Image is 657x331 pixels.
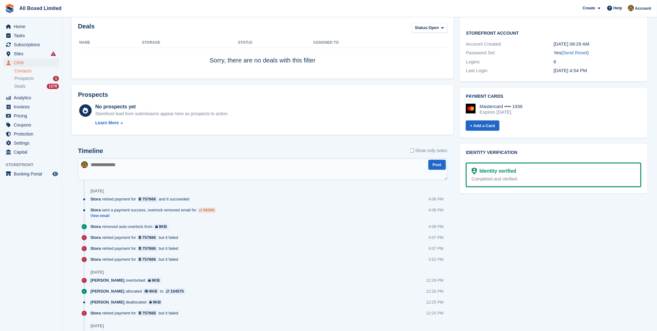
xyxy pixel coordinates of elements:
span: Stora [90,196,101,202]
a: menu [3,40,59,49]
span: Tasks [14,31,51,40]
th: Assigned to [313,38,447,48]
h2: Storefront Account [466,30,641,36]
button: Post [428,160,446,170]
a: Prospects 1 [14,75,59,82]
a: 757666 [137,235,157,241]
div: removed auto-overlock from [90,224,172,230]
a: View email [90,214,219,219]
a: 757666 [137,246,157,252]
div: 757666 [143,257,156,263]
label: Show only notes [410,147,447,154]
div: Completed and Verified. [472,176,635,183]
div: Expires [DATE] [480,109,523,115]
div: retried payment for but it failed [90,310,181,316]
a: 9KB [143,289,159,294]
div: [DATE] [90,270,104,275]
a: menu [3,121,59,129]
a: menu [3,93,59,102]
div: sent a payment success, overlock removed email for [90,207,219,213]
span: Stora [90,257,101,263]
a: Contacts [14,68,59,74]
div: 1 [53,76,59,81]
div: Yes [554,49,641,57]
div: 4:07 PM [428,235,443,241]
div: 6 [554,58,641,66]
a: menu [3,111,59,120]
span: Invoices [14,102,51,111]
span: Booking Portal [14,170,51,178]
span: Home [14,22,51,31]
div: [DATE] [90,189,104,194]
h2: Payment cards [466,94,641,99]
a: menu [3,49,59,58]
span: Capital [14,148,51,156]
div: 9KB [152,278,160,284]
div: 12:26 PM [426,278,444,284]
div: Logins [466,58,554,66]
a: menu [3,31,59,40]
div: [DATE] 08:29 AM [554,41,641,48]
a: 757666 [137,257,157,263]
div: 4:07 PM [428,246,443,252]
a: menu [3,102,59,111]
span: Status: [415,25,429,31]
span: CRM [14,58,51,67]
div: No prospects yet [95,103,229,111]
a: 98285 [198,207,216,213]
span: Stora [90,207,101,213]
div: 12:25 PM [426,299,444,305]
div: 12:25 PM [426,310,444,316]
span: Stora [90,235,101,241]
th: Status [238,38,313,48]
span: Create [583,5,595,11]
div: allocated to [90,289,189,294]
div: Mastercard •••• 1936 [480,104,523,109]
img: Sharon Hawkins [628,5,634,11]
div: 757666 [143,246,156,252]
img: Sharon Hawkins [81,161,88,168]
div: 9KB [149,289,157,294]
i: Smart entry sync failures have occurred [51,51,56,56]
span: [PERSON_NAME] [90,299,124,305]
div: Storefront lead form submissions appear here as prospects to action. [95,111,229,117]
a: menu [3,170,59,178]
th: Storage [142,38,238,48]
h2: Identity verification [466,150,641,155]
a: All Boxed Limited [17,3,64,13]
a: 757666 [137,196,157,202]
div: 3:52 PM [428,257,443,263]
img: stora-icon-8386f47178a22dfd0bd8f6a31ec36ba5ce8667c1dd55bd0f319d3a0aa187defe.svg [5,4,14,13]
span: Subscriptions [14,40,51,49]
a: 9KB [148,299,163,305]
div: 1278 [47,84,59,89]
span: Analytics [14,93,51,102]
span: Coupons [14,121,51,129]
div: 12:26 PM [426,289,444,294]
a: menu [3,22,59,31]
span: Deals [14,83,26,89]
a: menu [3,130,59,138]
div: deallocated [90,299,166,305]
a: menu [3,58,59,67]
div: Learn More [95,120,119,126]
a: menu [3,139,59,147]
span: [PERSON_NAME] [90,278,124,284]
button: Status: Open [412,23,447,33]
time: 2025-08-29 15:54:32 UTC [554,68,587,73]
span: Settings [14,139,51,147]
span: Pricing [14,111,51,120]
span: Stora [90,246,101,252]
div: retried payment for but it failed [90,246,181,252]
div: 4:08 PM [428,196,443,202]
span: ( ) [561,50,589,55]
input: Show only notes [410,147,414,154]
img: Identity Verification Ready [472,168,477,175]
a: menu [3,148,59,156]
div: Password Set [466,49,554,57]
a: Preview store [51,170,59,178]
th: Name [78,38,142,48]
span: Sites [14,49,51,58]
div: 4:08 PM [428,224,443,230]
a: 9KB [147,278,162,284]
